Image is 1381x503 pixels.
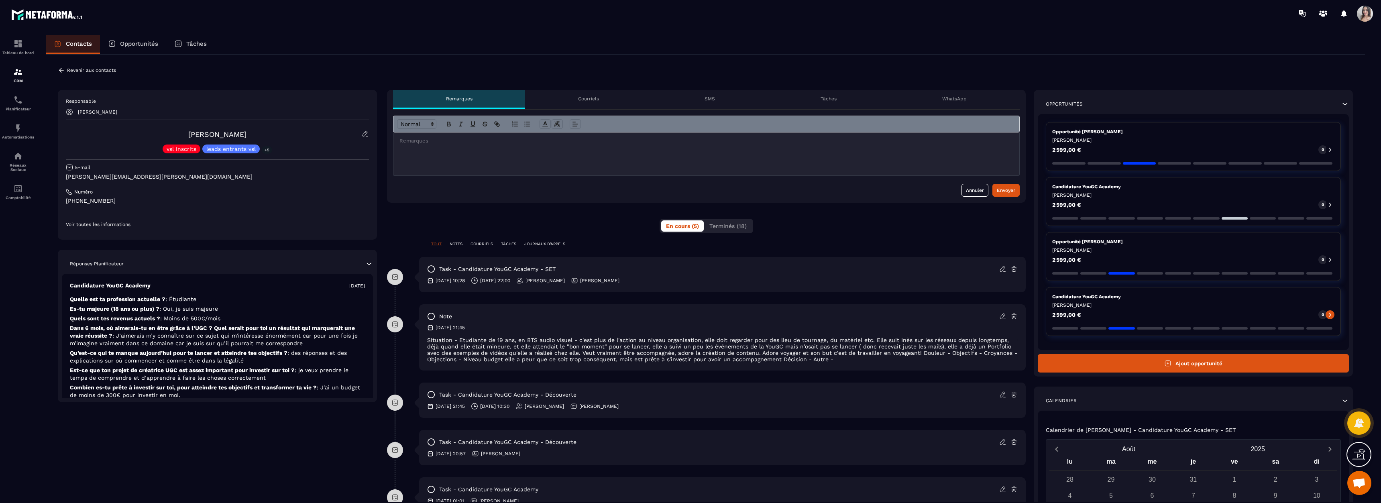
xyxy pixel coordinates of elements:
img: logo [11,7,84,22]
p: Quels sont tes revenus actuels ? [70,315,365,322]
p: [DATE] 21:45 [436,324,465,331]
p: Tâches [186,40,207,47]
p: 0 [1322,257,1324,263]
button: En cours (5) [661,220,704,232]
p: [DATE] 20:57 [436,450,466,457]
a: Ouvrir le chat [1347,471,1371,495]
a: Contacts [46,35,100,54]
div: 3 [1310,472,1324,487]
div: 5 [1104,489,1118,503]
span: En cours (5) [666,223,699,229]
p: Réseaux Sociaux [2,163,34,172]
div: 10 [1310,489,1324,503]
p: NOTES [450,241,462,247]
div: 2 [1269,472,1283,487]
div: 31 [1186,472,1200,487]
p: [DATE] 10:28 [436,277,465,284]
p: E-mail [75,164,90,171]
p: [PERSON_NAME] [1052,137,1334,143]
p: 2 599,00 € [1052,202,1081,208]
p: leads entrants vsl [206,146,256,152]
button: Previous month [1049,444,1064,454]
button: Terminés (18) [705,220,752,232]
a: Tâches [166,35,215,54]
p: [PHONE_NUMBER] [66,197,369,205]
p: Voir toutes les informations [66,221,369,228]
p: CRM [2,79,34,83]
a: formationformationTableau de bord [2,33,34,61]
p: SMS [705,96,715,102]
p: [PERSON_NAME] [525,403,564,409]
p: Contacts [66,40,92,47]
p: vsl inscrits [167,146,196,152]
div: ve [1214,456,1255,470]
p: COURRIELS [471,241,493,247]
div: 7 [1186,489,1200,503]
p: [PERSON_NAME] [1052,247,1334,253]
div: 1 [1227,472,1241,487]
a: [PERSON_NAME] [188,130,246,138]
p: task - Candidature YouGC Academy [439,486,538,493]
p: Responsable [66,98,369,104]
p: Numéro [74,189,93,195]
img: social-network [13,151,23,161]
img: scheduler [13,95,23,105]
p: 0 [1322,312,1324,318]
p: [PERSON_NAME] [526,277,565,284]
div: 8 [1227,489,1241,503]
button: Open years overlay [1193,442,1322,456]
p: Comptabilité [2,195,34,200]
div: 9 [1269,489,1283,503]
div: ma [1090,456,1131,470]
a: social-networksocial-networkRéseaux Sociaux [2,145,34,178]
button: Annuler [961,184,988,197]
p: Revenir aux contacts [67,67,116,73]
p: +5 [262,146,272,154]
div: Envoyer [997,186,1015,194]
p: TÂCHES [501,241,516,247]
p: [PERSON_NAME] [579,403,619,409]
p: Remarques [446,96,473,102]
a: schedulerschedulerPlanificateur [2,89,34,117]
p: [PERSON_NAME] [481,450,520,457]
p: Calendrier [1046,397,1077,404]
p: [PERSON_NAME] [78,109,117,115]
button: Envoyer [992,184,1020,197]
div: lu [1049,456,1090,470]
p: WhatsApp [942,96,967,102]
p: Es-tu majeure (18 ans ou plus) ? [70,305,365,313]
button: Open months overlay [1064,442,1194,456]
p: Tableau de bord [2,51,34,55]
a: automationsautomationsAutomatisations [2,117,34,145]
p: task - Candidature YouGC Academy - SET [439,265,556,273]
div: 28 [1063,472,1077,487]
p: Situation - Etudiante de 19 ans, en BTS audio visuel - c'est plus de l'action au niveau organisat... [427,337,1018,362]
p: TOUT [431,241,442,247]
span: : Étudiante [165,296,196,302]
button: Next month [1322,444,1337,454]
a: Opportunités [100,35,166,54]
a: formationformationCRM [2,61,34,89]
span: : Moins de 500€/mois [160,315,220,322]
p: Opportunité [PERSON_NAME] [1052,238,1334,245]
p: note [439,313,452,320]
p: Automatisations [2,135,34,139]
p: [PERSON_NAME] [580,277,619,284]
img: automations [13,123,23,133]
p: Qu’est-ce qui te manque aujourd’hui pour te lancer et atteindre tes objectifs ? [70,349,365,365]
p: 2 599,00 € [1052,257,1081,263]
button: Ajout opportunité [1038,354,1349,373]
div: di [1296,456,1337,470]
p: Calendrier de [PERSON_NAME] - Candidature YouGC Academy - SET [1046,427,1236,433]
p: Tâches [821,96,837,102]
p: Est-ce que ton projet de créatrice UGC est assez important pour investir sur toi ? [70,367,365,382]
p: JOURNAUX D'APPELS [524,241,565,247]
p: Opportunités [1046,101,1083,107]
img: formation [13,67,23,77]
p: Candidature YouGC Academy [70,282,151,289]
p: Quelle est ta profession actuelle ? [70,295,365,303]
p: 0 [1322,147,1324,153]
p: [PERSON_NAME] [1052,192,1334,198]
p: [PERSON_NAME][EMAIL_ADDRESS][PERSON_NAME][DOMAIN_NAME] [66,173,369,181]
p: Courriels [578,96,599,102]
